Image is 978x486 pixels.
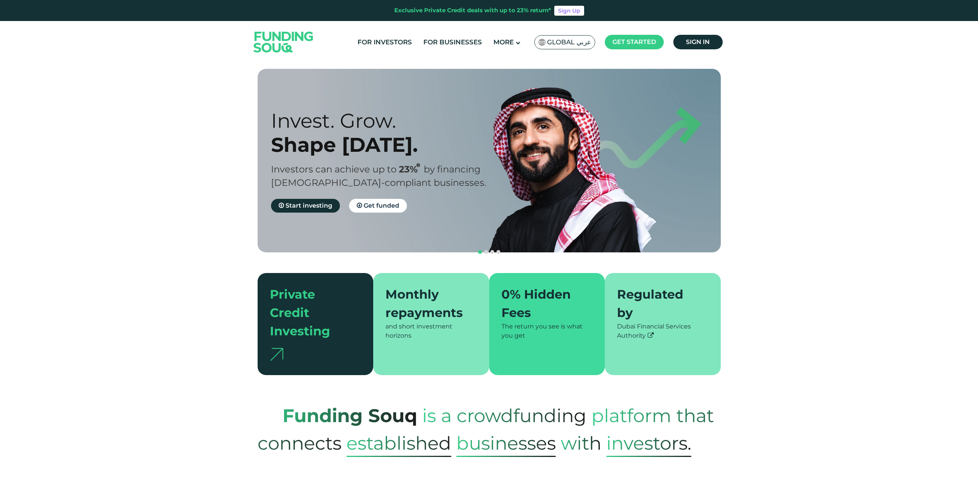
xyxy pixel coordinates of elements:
button: navigation [477,249,483,255]
div: Regulated by [617,285,699,322]
div: Invest. Grow. [271,109,503,133]
span: Sign in [686,38,710,46]
span: is a crowdfunding [422,397,586,434]
span: Get funded [364,202,399,209]
a: Start investing [271,199,340,213]
span: Investors. [606,429,691,457]
button: navigation [483,249,489,255]
i: 23% IRR (expected) ~ 15% Net yield (expected) [416,163,420,167]
div: Shape [DATE]. [271,133,503,157]
button: navigation [495,249,501,255]
span: Get started [612,38,656,46]
span: 23% [399,164,424,175]
img: Logo [246,23,321,61]
img: arrow [270,348,283,361]
div: Exclusive Private Credit deals with up to 23% return* [394,6,551,15]
span: platform that connects [258,397,714,462]
div: The return you see is what you get [501,322,593,340]
span: Global عربي [547,38,591,47]
a: For Investors [356,36,414,49]
div: Private Credit Investing [270,285,352,340]
div: and short investment horizons [385,322,477,340]
span: with [561,424,601,462]
a: Sign Up [554,6,584,16]
span: Start investing [286,202,332,209]
div: 0% Hidden Fees [501,285,584,322]
span: Businesses [456,429,556,457]
div: Dubai Financial Services Authority [617,322,709,340]
strong: Funding Souq [282,405,417,427]
span: More [493,38,514,46]
a: Sign in [673,35,723,49]
a: For Businesses [421,36,484,49]
a: Get funded [349,199,407,213]
img: SA Flag [539,39,545,46]
div: Monthly repayments [385,285,468,322]
span: established [346,429,451,457]
button: navigation [489,249,495,255]
span: Investors can achieve up to [271,164,397,175]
